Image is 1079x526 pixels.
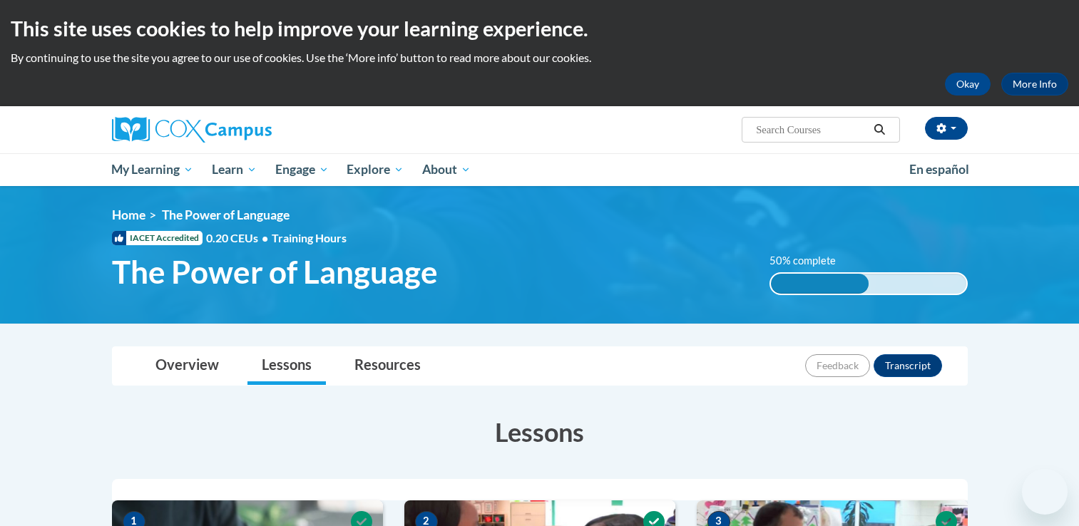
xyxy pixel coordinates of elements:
[909,162,969,177] span: En español
[413,153,480,186] a: About
[112,231,203,245] span: IACET Accredited
[900,155,978,185] a: En español
[206,230,272,246] span: 0.20 CEUs
[141,347,233,385] a: Overview
[266,153,338,186] a: Engage
[945,73,991,96] button: Okay
[247,347,326,385] a: Lessons
[262,231,268,244] span: •
[275,161,329,178] span: Engage
[805,354,870,377] button: Feedback
[112,117,272,143] img: Cox Campus
[11,50,1068,66] p: By continuing to use the site you agree to our use of cookies. Use the ‘More info’ button to read...
[272,231,347,244] span: Training Hours
[162,207,290,222] span: The Power of Language
[874,354,942,377] button: Transcript
[112,117,383,143] a: Cox Campus
[112,414,968,450] h3: Lessons
[347,161,404,178] span: Explore
[112,207,145,222] a: Home
[769,253,852,269] label: 50% complete
[869,121,890,138] button: Search
[203,153,266,186] a: Learn
[771,274,869,294] div: 50% complete
[925,117,968,140] button: Account Settings
[340,347,435,385] a: Resources
[755,121,869,138] input: Search Courses
[422,161,471,178] span: About
[1001,73,1068,96] a: More Info
[1022,469,1068,515] iframe: Button to launch messaging window
[103,153,203,186] a: My Learning
[91,153,989,186] div: Main menu
[212,161,257,178] span: Learn
[11,14,1068,43] h2: This site uses cookies to help improve your learning experience.
[112,253,438,291] span: The Power of Language
[111,161,193,178] span: My Learning
[337,153,413,186] a: Explore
